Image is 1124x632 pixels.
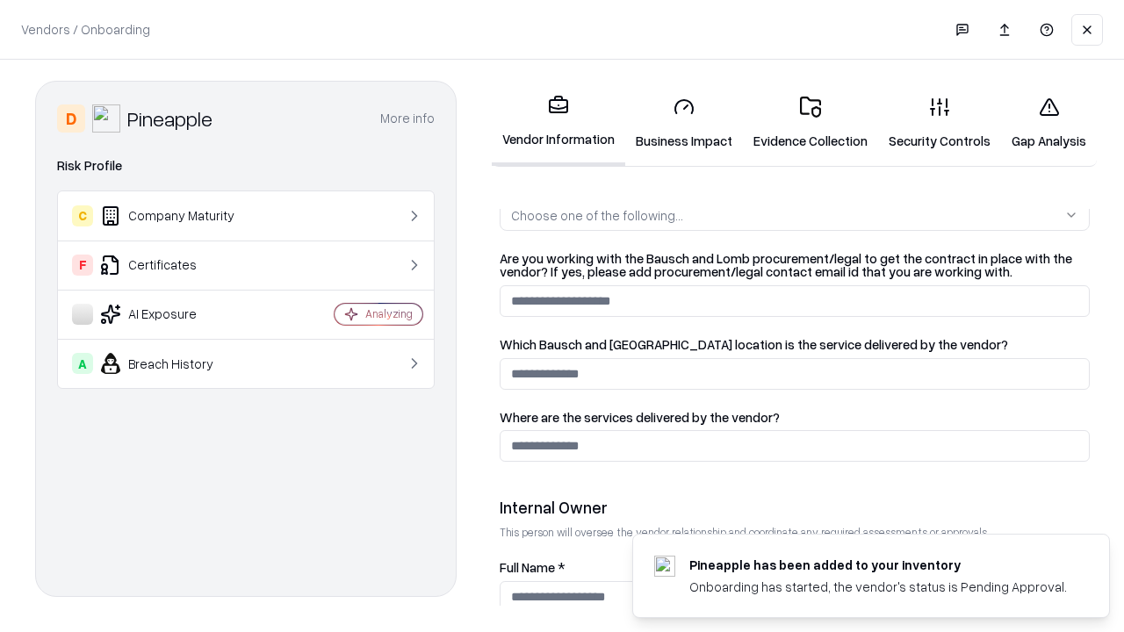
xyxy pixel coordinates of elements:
[57,104,85,133] div: D
[92,104,120,133] img: Pineapple
[743,83,878,164] a: Evidence Collection
[689,578,1067,596] div: Onboarding has started, the vendor's status is Pending Approval.
[380,103,435,134] button: More info
[1001,83,1097,164] a: Gap Analysis
[72,353,282,374] div: Breach History
[625,83,743,164] a: Business Impact
[72,205,93,226] div: C
[72,205,282,226] div: Company Maturity
[878,83,1001,164] a: Security Controls
[500,411,1090,424] label: Where are the services delivered by the vendor?
[500,252,1090,278] label: Are you working with the Bausch and Lomb procurement/legal to get the contract in place with the ...
[500,561,1090,574] label: Full Name *
[500,497,1090,518] div: Internal Owner
[689,556,1067,574] div: Pineapple has been added to your inventory
[511,206,683,225] div: Choose one of the following...
[57,155,435,176] div: Risk Profile
[654,556,675,577] img: pineappleenergy.com
[500,338,1090,351] label: Which Bausch and [GEOGRAPHIC_DATA] location is the service delivered by the vendor?
[72,255,93,276] div: F
[365,306,413,321] div: Analyzing
[72,353,93,374] div: A
[72,304,282,325] div: AI Exposure
[500,525,1090,540] p: This person will oversee the vendor relationship and coordinate any required assessments or appro...
[127,104,213,133] div: Pineapple
[500,199,1090,231] button: Choose one of the following...
[72,255,282,276] div: Certificates
[492,81,625,166] a: Vendor Information
[21,20,150,39] p: Vendors / Onboarding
